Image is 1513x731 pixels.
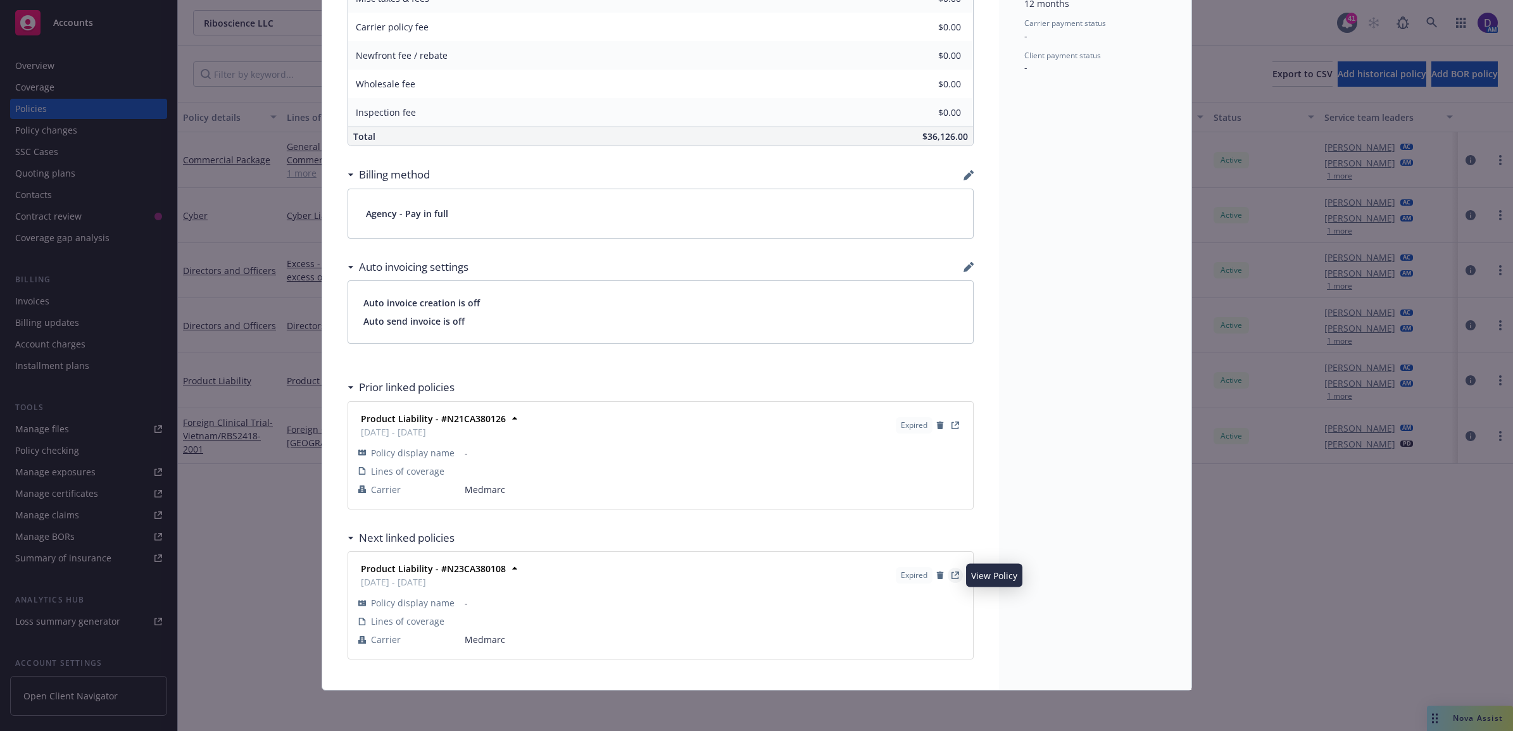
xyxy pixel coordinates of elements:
div: Auto invoicing settings [348,259,468,275]
span: Lines of coverage [371,615,444,628]
span: Client payment status [1024,50,1101,61]
strong: Product Liability - #N23CA380108 [361,563,506,575]
span: Medmarc [465,633,963,646]
span: Carrier payment status [1024,18,1106,28]
div: Billing method [348,166,430,183]
span: $36,126.00 [922,130,968,142]
span: Total [353,130,375,142]
div: Agency - Pay in full [348,189,973,238]
span: Newfront fee / rebate [356,49,448,61]
a: View Policy [948,568,963,583]
div: Next linked policies [348,530,455,546]
span: Expired [901,420,927,431]
span: Carrier [371,633,401,646]
span: Policy display name [371,446,455,459]
span: Auto send invoice is off [363,315,958,328]
h3: Next linked policies [359,530,455,546]
a: View Policy [948,418,963,433]
span: Inspection fee [356,106,416,118]
input: 0.00 [886,46,969,65]
span: Policy display name [371,596,455,609]
span: - [465,596,963,609]
span: Expired [901,570,927,581]
span: Medmarc [465,483,963,496]
span: [DATE] - [DATE] [361,425,506,439]
input: 0.00 [886,103,969,122]
span: Carrier [371,483,401,496]
span: [DATE] - [DATE] [361,575,506,589]
span: - [465,446,963,459]
span: Wholesale fee [356,78,415,90]
input: 0.00 [886,18,969,37]
input: 0.00 [886,75,969,94]
span: - [1024,61,1027,73]
div: Prior linked policies [348,379,455,396]
h3: Auto invoicing settings [359,259,468,275]
span: - [1024,30,1027,42]
span: Carrier policy fee [356,21,429,33]
span: Auto invoice creation is off [363,296,958,309]
strong: Product Liability - #N21CA380126 [361,413,506,425]
span: Lines of coverage [371,465,444,478]
h3: Prior linked policies [359,379,455,396]
h3: Billing method [359,166,430,183]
